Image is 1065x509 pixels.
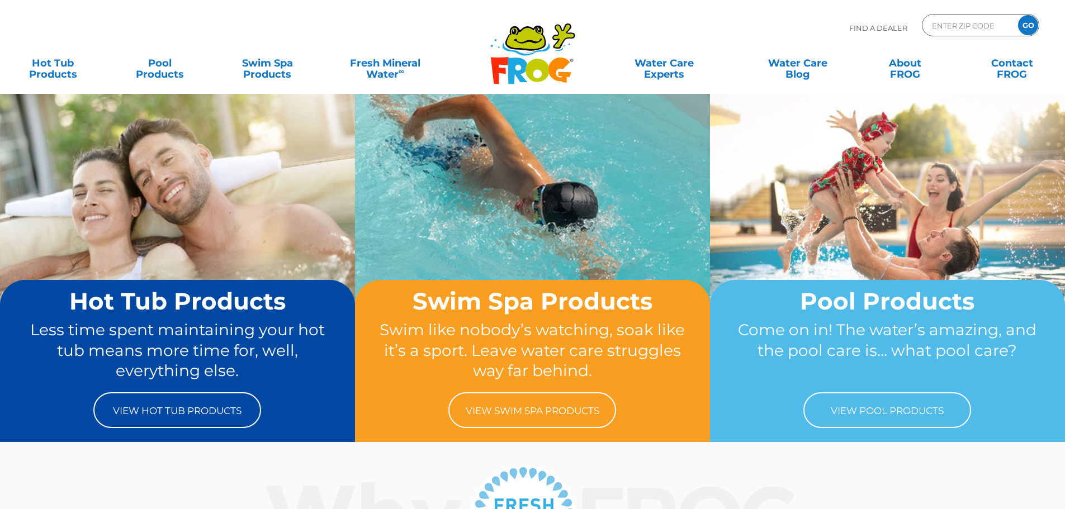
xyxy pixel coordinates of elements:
[710,93,1065,358] img: home-banner-pool-short
[731,320,1044,381] p: Come on in! The water’s amazing, and the pool care is… what pool care?
[11,52,94,74] a: Hot TubProducts
[803,392,971,428] a: View Pool Products
[21,320,334,381] p: Less time spent maintaining your hot tub means more time for, well, everything else.
[21,288,334,314] h2: Hot Tub Products
[597,52,732,74] a: Water CareExperts
[849,14,907,42] p: Find A Dealer
[931,17,1006,34] input: Zip Code Form
[756,52,839,74] a: Water CareBlog
[333,52,437,74] a: Fresh MineralWater∞
[376,320,689,381] p: Swim like nobody’s watching, soak like it’s a sport. Leave water care struggles way far behind.
[93,392,261,428] a: View Hot Tub Products
[971,52,1054,74] a: ContactFROG
[863,52,946,74] a: AboutFROG
[355,93,710,358] img: home-banner-swim-spa-short
[399,66,404,75] sup: ∞
[1018,15,1038,35] input: GO
[119,52,202,74] a: PoolProducts
[448,392,616,428] a: View Swim Spa Products
[731,288,1044,314] h2: Pool Products
[226,52,309,74] a: Swim SpaProducts
[376,288,689,314] h2: Swim Spa Products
